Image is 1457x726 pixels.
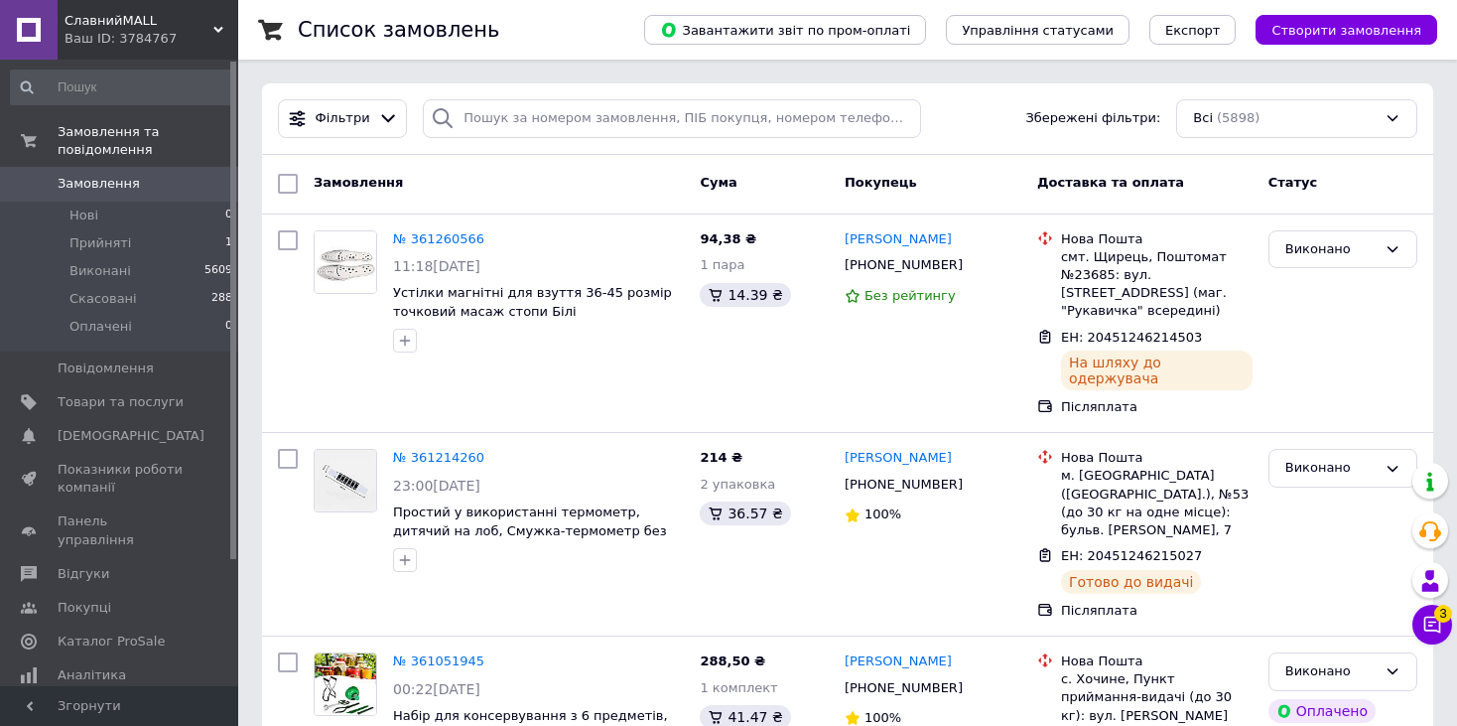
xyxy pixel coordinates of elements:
[1285,661,1377,682] div: Виконано
[10,70,234,105] input: Пошук
[864,288,956,303] span: Без рейтингу
[700,257,744,272] span: 1 пара
[841,472,967,498] div: [PHONE_NUMBER]
[1037,175,1184,190] span: Доставка та оплата
[58,360,154,377] span: Повідомлення
[315,653,376,715] img: Фото товару
[1165,23,1221,38] span: Експорт
[393,285,672,319] a: Устілки магнітні для взуття 36-45 розмір точковий масаж стопи Білі
[962,23,1114,38] span: Управління статусами
[211,290,232,308] span: 288
[65,12,213,30] span: СлавнийMALL
[69,318,132,336] span: Оплачені
[841,675,967,701] div: [PHONE_NUMBER]
[58,666,126,684] span: Аналітика
[69,207,98,224] span: Нові
[1061,330,1202,345] span: ЕН: 20451246214503
[393,478,480,494] span: 23:00[DATE]
[1061,351,1253,390] div: На шляху до одержувача
[1285,458,1377,479] div: Виконано
[700,450,742,465] span: 214 ₴
[65,30,238,48] div: Ваш ID: 3784767
[393,653,484,668] a: № 361051945
[1061,653,1253,670] div: Нова Пошта
[69,262,131,280] span: Виконані
[58,512,184,548] span: Панель управління
[58,633,165,651] span: Каталог ProSale
[1434,605,1452,623] span: 3
[660,21,910,39] span: Завантажити звіт по пром-оплаті
[644,15,926,45] button: Завантажити звіт по пром-оплаті
[393,505,667,556] a: Простий у використанні термометр, дитячий на лоб, Смужка-термометр без ртуті та батарейок 10шт в ...
[314,230,377,294] a: Фото товару
[315,450,376,511] img: Фото товару
[845,175,917,190] span: Покупець
[1268,699,1376,723] div: Оплачено
[845,230,952,249] a: [PERSON_NAME]
[1271,23,1421,38] span: Створити замовлення
[700,283,790,307] div: 14.39 ₴
[1061,449,1253,467] div: Нова Пошта
[58,461,184,497] span: Показники роботи компанії
[58,565,109,583] span: Відгуки
[225,318,232,336] span: 0
[204,262,232,280] span: 5609
[1061,467,1253,539] div: м. [GEOGRAPHIC_DATA] ([GEOGRAPHIC_DATA].), №53 (до 30 кг на одне місце): бульв. [PERSON_NAME], 7
[1217,110,1259,125] span: (5898)
[1285,239,1377,260] div: Виконано
[841,252,967,278] div: [PHONE_NUMBER]
[1193,109,1213,128] span: Всі
[316,109,370,128] span: Фільтри
[58,427,204,445] span: [DEMOGRAPHIC_DATA]
[393,258,480,274] span: 11:18[DATE]
[700,653,765,668] span: 288,50 ₴
[1412,605,1452,645] button: Чат з покупцем3
[1061,548,1202,563] span: ЕН: 20451246215027
[1061,398,1253,416] div: Післяплата
[58,175,140,193] span: Замовлення
[225,207,232,224] span: 0
[864,507,901,521] span: 100%
[864,710,901,725] span: 100%
[225,234,232,252] span: 1
[58,599,111,617] span: Покупці
[700,680,777,695] span: 1 комплект
[700,502,790,525] div: 36.57 ₴
[58,123,238,159] span: Замовлення та повідомлення
[1236,22,1437,37] a: Створити замовлення
[1268,175,1318,190] span: Статус
[845,653,952,671] a: [PERSON_NAME]
[314,449,377,512] a: Фото товару
[1061,602,1253,620] div: Післяплата
[393,681,480,697] span: 00:22[DATE]
[946,15,1129,45] button: Управління статусами
[69,234,131,252] span: Прийняті
[314,175,403,190] span: Замовлення
[1061,230,1253,248] div: Нова Пошта
[700,477,775,492] span: 2 упаковка
[69,290,137,308] span: Скасовані
[1061,248,1253,321] div: смт. Щирець, Поштомат №23685: вул. [STREET_ADDRESS] (маг. "Рукавичка" всередині)
[393,450,484,465] a: № 361214260
[1256,15,1437,45] button: Створити замовлення
[423,99,920,138] input: Пошук за номером замовлення, ПІБ покупця, номером телефону, Email, номером накладної
[314,653,377,716] a: Фото товару
[1025,109,1160,128] span: Збережені фільтри:
[700,231,756,246] span: 94,38 ₴
[1061,570,1202,594] div: Готово до видачі
[298,18,499,42] h1: Список замовлень
[845,449,952,468] a: [PERSON_NAME]
[393,231,484,246] a: № 361260566
[315,231,376,293] img: Фото товару
[700,175,736,190] span: Cума
[1149,15,1237,45] button: Експорт
[58,393,184,411] span: Товари та послуги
